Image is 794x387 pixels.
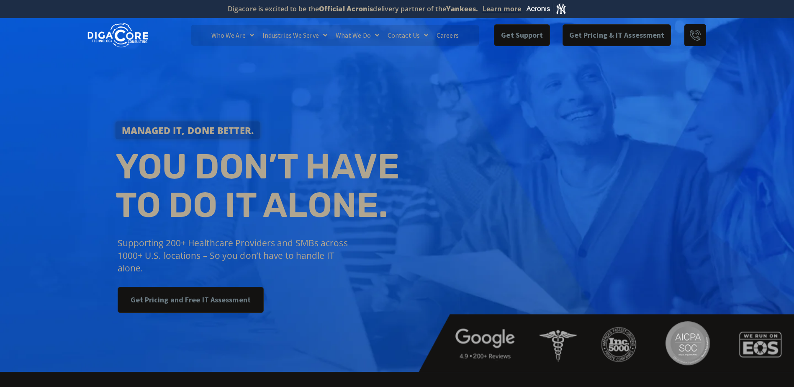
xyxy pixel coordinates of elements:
a: Who We Are [207,25,258,46]
span: Get Support [501,27,543,44]
p: Supporting 200+ Healthcare Providers and SMBs across 1000+ U.S. locations – So you don’t have to ... [118,237,352,274]
a: Industries We Serve [258,25,331,46]
nav: Menu [191,25,478,46]
a: Get Pricing and Free IT Assessment [118,287,264,313]
a: Get Pricing & IT Assessment [563,24,671,46]
b: Yankees. [446,4,478,13]
strong: Managed IT, done better. [122,124,254,137]
span: Get Pricing & IT Assessment [569,27,665,44]
span: Get Pricing and Free IT Assessment [131,292,251,308]
a: Learn more [483,5,522,13]
a: Contact Us [383,25,432,46]
a: Get Support [494,24,550,46]
b: Official Acronis [319,4,373,13]
a: What We Do [331,25,383,46]
h2: You don’t have to do IT alone. [116,147,403,224]
img: DigaCore Technology Consulting [87,22,148,49]
a: Careers [432,25,463,46]
img: Acronis [526,3,567,15]
h2: Digacore is excited to be the delivery partner of the [228,5,478,12]
a: Managed IT, done better. [116,121,260,139]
